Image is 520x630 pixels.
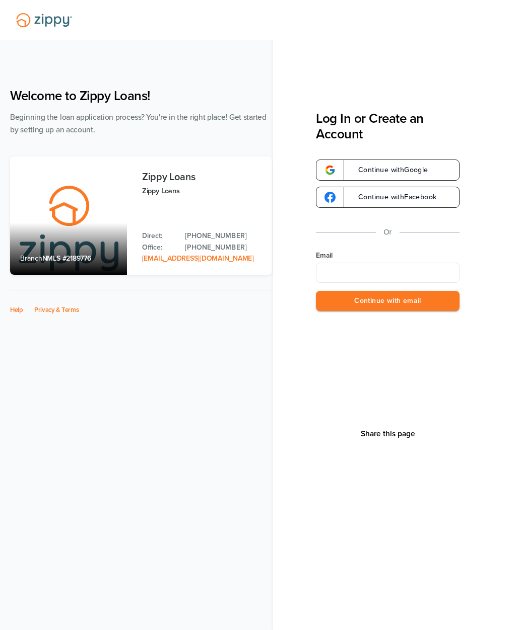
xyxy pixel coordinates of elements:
span: Beginning the loan application process? You're in the right place! Get started by setting up an a... [10,113,267,134]
p: Or [384,226,392,239]
a: Email Address: zippyguide@zippymh.com [142,254,254,263]
span: Continue with Facebook [348,194,436,201]
h3: Zippy Loans [142,172,262,183]
a: Privacy & Terms [34,306,79,314]
p: Direct: [142,230,175,242]
a: Office Phone: 512-975-2947 [185,242,262,253]
a: Direct Phone: 512-975-2947 [185,230,262,242]
p: Zippy Loans [142,185,262,197]
a: google-logoContinue withFacebook [316,187,460,208]
span: Branch [20,254,42,263]
button: Continue with email [316,291,460,311]
label: Email [316,251,460,261]
h1: Welcome to Zippy Loans! [10,88,272,104]
p: Office: [142,242,175,253]
img: Lender Logo [10,9,78,32]
a: Help [10,306,23,314]
img: google-logo [324,192,336,203]
a: google-logoContinue withGoogle [316,160,460,181]
input: Email Address [316,263,460,283]
span: NMLS #2189776 [42,254,91,263]
span: Continue with Google [348,167,428,174]
button: Share This Page [358,429,418,439]
img: google-logo [324,165,336,176]
h3: Log In or Create an Account [316,111,460,142]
